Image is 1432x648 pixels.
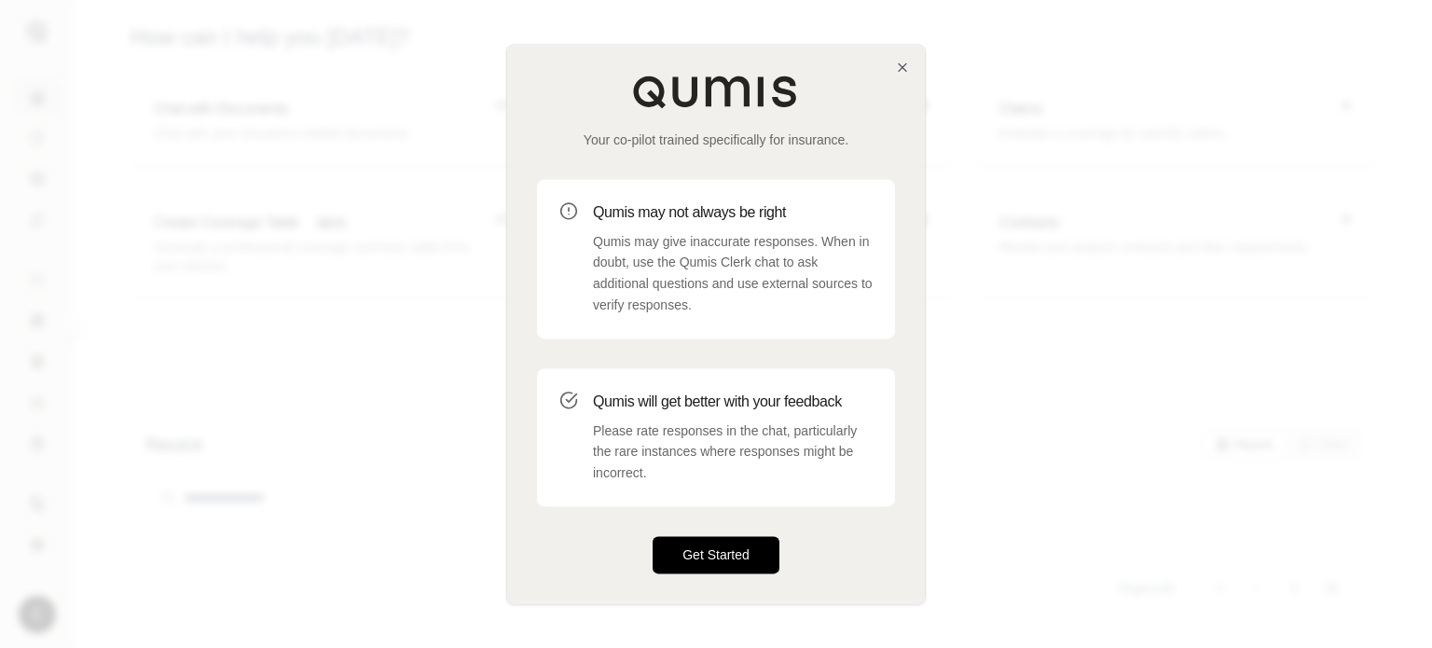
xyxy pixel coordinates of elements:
p: Your co-pilot trained specifically for insurance. [537,131,895,149]
button: Get Started [653,536,779,573]
h3: Qumis will get better with your feedback [593,391,873,413]
p: Qumis may give inaccurate responses. When in doubt, use the Qumis Clerk chat to ask additional qu... [593,231,873,316]
p: Please rate responses in the chat, particularly the rare instances where responses might be incor... [593,421,873,484]
img: Qumis Logo [632,75,800,108]
h3: Qumis may not always be right [593,201,873,224]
